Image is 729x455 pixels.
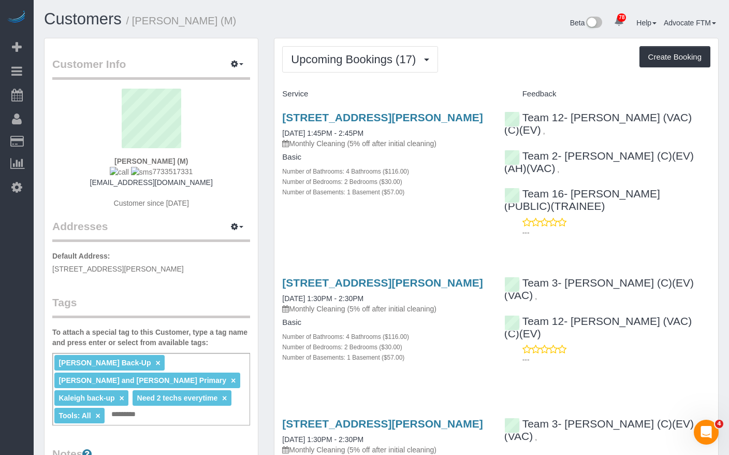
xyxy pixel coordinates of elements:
[639,46,710,68] button: Create Booking
[282,294,363,303] a: [DATE] 1:30PM - 2:30PM
[110,167,193,176] span: 7733517331
[59,411,91,420] span: Tools: All
[282,318,488,327] h4: Basic
[114,199,189,207] span: Customer since [DATE]
[52,251,110,261] label: Default Address:
[59,376,226,385] span: [PERSON_NAME] and [PERSON_NAME] Primary
[282,435,363,444] a: [DATE] 1:30PM - 2:30PM
[291,53,421,66] span: Upcoming Bookings (17)
[282,333,409,340] small: Number of Bathrooms: 4 Bathrooms ($116.00)
[222,394,227,403] a: ×
[126,15,237,26] small: / [PERSON_NAME] (M)
[504,111,692,136] a: Team 12- [PERSON_NAME] (VAC)(C)(EV)
[504,277,694,301] a: Team 3- [PERSON_NAME] (C)(EV)(VAC)
[636,19,657,27] a: Help
[282,129,363,137] a: [DATE] 1:45PM - 2:45PM
[609,10,629,33] a: 78
[131,167,153,177] img: sms
[114,157,188,165] strong: [PERSON_NAME] (M)
[504,315,692,339] a: Team 12- [PERSON_NAME] (VAC)(C)(EV)
[282,178,402,186] small: Number of Bedrooms: 2 Bedrooms ($30.00)
[119,394,124,403] a: ×
[155,359,160,367] a: ×
[617,13,626,22] span: 78
[282,418,483,430] a: [STREET_ADDRESS][PERSON_NAME]
[282,354,404,361] small: Number of Basements: 1 Basement ($57.00)
[715,420,723,428] span: 4
[59,394,114,402] span: Kaleigh back-up
[52,56,250,80] legend: Customer Info
[52,295,250,318] legend: Tags
[52,265,184,273] span: [STREET_ADDRESS][PERSON_NAME]
[52,327,250,348] label: To attach a special tag to this Customer, type a tag name and press enter or select from availabl...
[504,90,710,98] h4: Feedback
[59,359,151,367] span: [PERSON_NAME] Back-Up
[522,354,710,365] p: ---
[694,420,719,445] iframe: Intercom live chat
[585,17,602,30] img: New interface
[282,445,488,455] p: Monthly Cleaning (5% off after initial cleaning)
[664,19,716,27] a: Advocate FTM
[90,178,213,187] a: [EMAIL_ADDRESS][DOMAIN_NAME]
[282,344,402,351] small: Number of Bedrooms: 2 Bedrooms ($30.00)
[535,433,537,442] span: ,
[231,376,236,385] a: ×
[282,111,483,123] a: [STREET_ADDRESS][PERSON_NAME]
[282,138,488,149] p: Monthly Cleaning (5% off after initial cleaning)
[282,304,488,314] p: Monthly Cleaning (5% off after initial cleaning)
[543,127,545,135] span: ,
[535,292,537,301] span: ,
[570,19,602,27] a: Beta
[282,153,488,162] h4: Basic
[282,46,438,73] button: Upcoming Bookings (17)
[557,165,559,174] span: ,
[6,10,27,25] img: Automaid Logo
[522,227,710,238] p: ---
[282,189,404,196] small: Number of Basements: 1 Basement ($57.00)
[110,167,129,177] img: call
[96,411,100,420] a: ×
[282,168,409,175] small: Number of Bathrooms: 4 Bathrooms ($116.00)
[504,188,660,212] a: Team 16- [PERSON_NAME] (PUBLIC)(TRAINEE)
[44,10,122,28] a: Customers
[282,277,483,289] a: [STREET_ADDRESS][PERSON_NAME]
[137,394,218,402] span: Need 2 techs everytime
[504,150,694,174] a: Team 2- [PERSON_NAME] (C)(EV)(AH)(VAC)
[282,90,488,98] h4: Service
[504,418,694,442] a: Team 3- [PERSON_NAME] (C)(EV)(VAC)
